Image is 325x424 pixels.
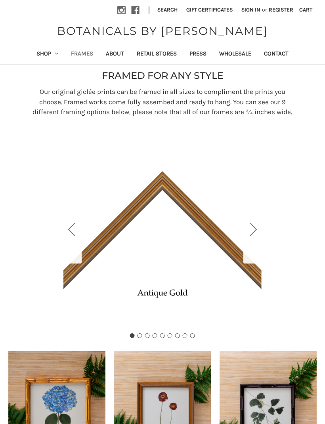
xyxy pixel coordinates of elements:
button: Go to slide 5 [160,333,165,338]
a: BOTANICALS BY [PERSON_NAME] [53,23,272,39]
span: or [261,6,268,14]
a: Press [183,45,213,64]
button: Go to slide 6 [168,333,172,338]
button: Go to slide 2 [138,333,142,338]
a: Shop [30,45,65,64]
button: Go to slide 1 [130,333,135,338]
button: Go to slide 4 [153,333,157,338]
a: Retail Stores [130,45,183,64]
a: Wholesale [213,45,258,64]
button: Go to slide 8 [183,333,187,338]
button: Go to slide 9 [61,197,82,264]
p: FRAMED FOR ANY STYLE [102,69,224,83]
a: Contact [258,45,295,64]
button: Go to slide 3 [145,333,150,338]
button: Go to slide 9 [190,333,195,338]
button: Go to slide 2 [243,197,264,264]
a: About [99,45,130,64]
span: Cart [299,6,312,13]
li: | [145,4,153,17]
a: Frames [65,45,99,64]
p: Our original giclée prints can be framed in all sizes to compliment the prints you choose. Framed... [31,87,294,117]
button: Go to slide 7 [175,333,180,338]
